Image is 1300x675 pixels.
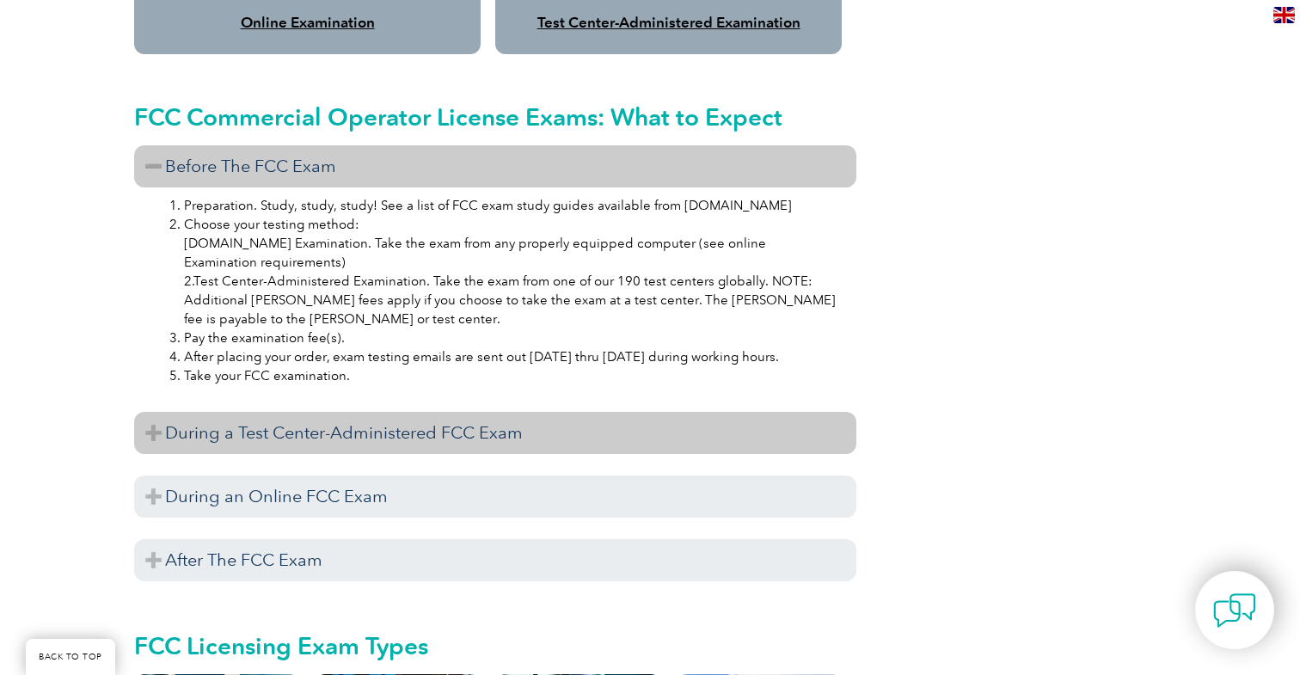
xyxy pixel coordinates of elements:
[184,366,841,385] li: Take your FCC examination.
[134,632,856,660] h2: FCC Licensing Exam Types
[134,103,856,131] h2: FCC Commercial Operator License Exams: What to Expect
[134,539,856,581] h3: After The FCC Exam
[184,347,841,366] li: After placing your order, exam testing emails are sent out [DATE] thru [DATE] during working hours.
[241,14,375,31] a: Online Examination
[134,412,856,454] h3: During a Test Center-Administered FCC Exam
[1273,7,1295,23] img: en
[537,14,800,31] a: Test Center-Administered Examination
[184,215,841,328] li: Choose your testing method: [DOMAIN_NAME] Examination. Take the exam from any properly equipped c...
[134,476,856,518] h3: During an Online FCC Exam
[26,639,115,675] a: BACK TO TOP
[184,196,841,215] li: Preparation. Study, study, study! See a list of FCC exam study guides available from [DOMAIN_NAME]
[134,145,856,187] h3: Before The FCC Exam
[184,328,841,347] li: Pay the examination fee(s).
[1213,589,1256,632] img: contact-chat.png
